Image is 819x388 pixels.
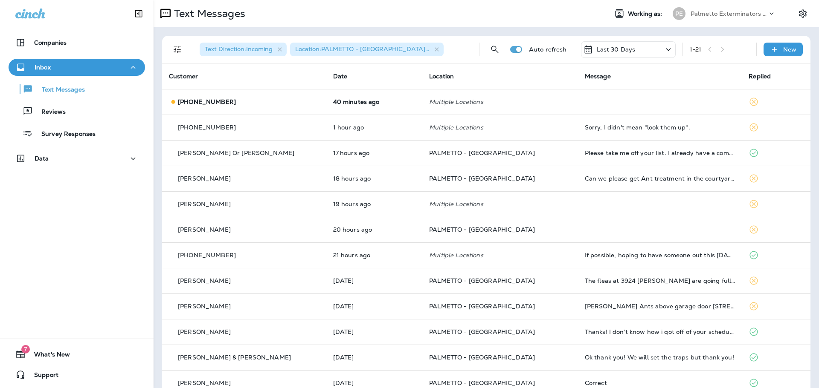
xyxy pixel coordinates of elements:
div: If possible, hoping to have someone out this coming Monday or Tuesday. We have guest arriving on ... [585,252,735,259]
div: Can we please get Ant treatment in the courtyard on your next visit? [585,175,735,182]
p: Sep 25, 2025 03:40 PM [333,149,416,156]
span: Support [26,371,58,382]
p: Multiple Locations [429,98,571,105]
span: PALMETTO - [GEOGRAPHIC_DATA] [429,277,535,285]
button: Text Messages [9,80,145,98]
button: Inbox [9,59,145,76]
span: Text Direction : Incoming [205,45,273,53]
p: Sep 23, 2025 02:48 PM [333,303,416,310]
span: Location : PALMETTO - [GEOGRAPHIC_DATA] +1 [295,45,431,53]
p: Reviews [33,108,66,116]
p: [PERSON_NAME] [178,201,231,207]
div: Correct [585,379,735,386]
p: Companies [34,39,67,46]
p: Multiple Locations [429,124,571,131]
div: Text Direction:Incoming [200,43,287,56]
span: Customer [169,72,198,80]
div: Ok thank you! We will set the traps but thank you! [585,354,735,361]
p: [PERSON_NAME] & [PERSON_NAME] [178,354,291,361]
button: Filters [169,41,186,58]
div: Carpenter Ants above garage door 954 Key Colony Court Mount Pleasant, SC 29464 [585,303,735,310]
p: Inbox [35,64,51,71]
button: Survey Responses [9,124,145,142]
p: Sep 25, 2025 01:09 PM [333,226,416,233]
button: Companies [9,34,145,51]
p: Sep 26, 2025 08:58 AM [333,98,416,105]
p: Multiple Locations [429,201,571,207]
p: [PERSON_NAME] [178,328,231,335]
button: 7What's New [9,346,145,363]
span: PALMETTO - [GEOGRAPHIC_DATA] [429,328,535,336]
button: Data [9,150,145,167]
p: Sep 25, 2025 11:55 AM [333,252,416,259]
div: PE [673,7,685,20]
span: PALMETTO - [GEOGRAPHIC_DATA] [429,175,535,182]
p: Sep 26, 2025 07:57 AM [333,124,416,131]
p: Text Messages [171,7,245,20]
span: PALMETTO - [GEOGRAPHIC_DATA] [429,149,535,157]
button: Reviews [9,102,145,120]
span: [PHONE_NUMBER] [178,251,236,259]
p: Multiple Locations [429,252,571,259]
div: Sorry, I didn't mean "look them up". [585,124,735,131]
span: PALMETTO - [GEOGRAPHIC_DATA] [429,379,535,387]
span: PALMETTO - [GEOGRAPHIC_DATA] [429,226,535,233]
p: [PERSON_NAME] [178,379,231,386]
span: PALMETTO - [GEOGRAPHIC_DATA] [429,354,535,361]
p: Sep 24, 2025 04:08 PM [333,277,416,284]
div: 1 - 21 [690,46,702,53]
p: Survey Responses [33,130,96,138]
p: Text Messages [33,86,85,94]
p: [PERSON_NAME] [178,175,231,182]
p: Data [35,155,49,162]
p: Sep 25, 2025 02:05 PM [333,201,416,207]
span: PALMETTO - [GEOGRAPHIC_DATA] [429,302,535,310]
span: Message [585,72,611,80]
div: Location:PALMETTO - [GEOGRAPHIC_DATA]+1 [290,43,444,56]
p: Sep 23, 2025 02:23 PM [333,328,416,335]
p: [PERSON_NAME] [178,226,231,233]
button: Support [9,366,145,383]
span: [PHONE_NUMBER] [178,98,236,106]
span: What's New [26,351,70,361]
span: 7 [21,345,30,354]
span: [PHONE_NUMBER] [178,124,236,131]
div: Thanks! I don't know how i got off of your schedule? We have been customers since 2003 [585,328,735,335]
p: Sep 25, 2025 02:57 PM [333,175,416,182]
p: Sep 23, 2025 10:30 AM [333,379,416,386]
p: [PERSON_NAME] [178,277,231,284]
span: Replied [749,72,771,80]
p: Auto refresh [529,46,567,53]
p: Sep 23, 2025 11:57 AM [333,354,416,361]
p: Palmetto Exterminators LLC [691,10,767,17]
p: Last 30 Days [597,46,636,53]
div: The fleas at 3924 Hilda are going full blast again. We didn't get over there to vacuum it. We mov... [585,277,735,284]
span: Date [333,72,348,80]
span: Location [429,72,454,80]
button: Search Messages [486,41,503,58]
p: [PERSON_NAME] [178,303,231,310]
div: Please take me off your list. I already have a company that takes care of that. Thank you. [585,149,735,156]
button: Settings [795,6,810,21]
p: New [783,46,796,53]
span: Working as: [628,10,664,17]
button: Collapse Sidebar [127,5,151,22]
p: [PERSON_NAME] Or [PERSON_NAME] [178,149,294,156]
